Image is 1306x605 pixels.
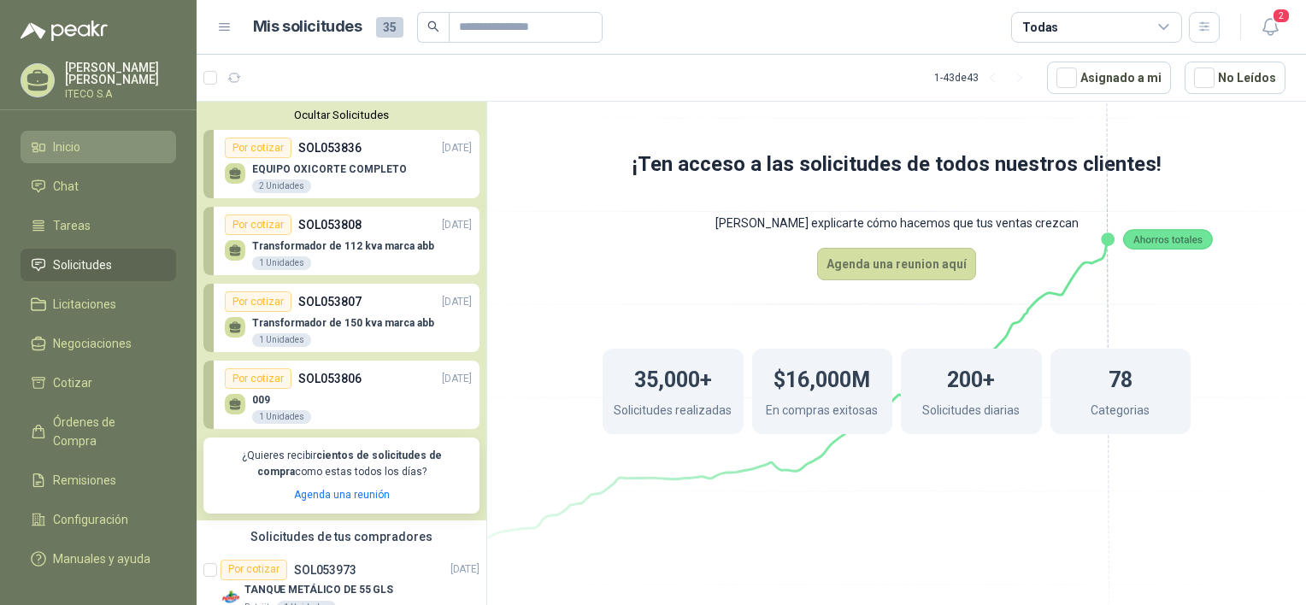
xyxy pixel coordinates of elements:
[21,131,176,163] a: Inicio
[21,367,176,399] a: Cotizar
[253,15,362,39] h1: Mis solicitudes
[922,401,1020,424] p: Solicitudes diarias
[214,448,469,480] p: ¿Quieres recibir como estas todos los días?
[614,401,732,424] p: Solicitudes realizadas
[53,471,116,490] span: Remisiones
[197,520,486,553] div: Solicitudes de tus compradores
[817,248,976,280] button: Agenda una reunion aquí
[203,361,479,429] a: Por cotizarSOL053806[DATE] 0091 Unidades
[21,21,108,41] img: Logo peakr
[1185,62,1285,94] button: No Leídos
[634,359,712,396] h1: 35,000+
[442,371,472,387] p: [DATE]
[298,138,362,157] p: SOL053836
[252,410,311,424] div: 1 Unidades
[21,464,176,496] a: Remisiones
[203,284,479,352] a: Por cotizarSOL053807[DATE] Transformador de 150 kva marca abb1 Unidades
[252,240,434,252] p: Transformador de 112 kva marca abb
[298,215,362,234] p: SOL053808
[53,138,80,156] span: Inicio
[65,62,176,85] p: [PERSON_NAME] [PERSON_NAME]
[298,292,362,311] p: SOL053807
[203,130,479,198] a: Por cotizarSOL053836[DATE] EQUIPO OXICORTE COMPLETO2 Unidades
[53,373,92,392] span: Cotizar
[225,291,291,312] div: Por cotizar
[252,394,311,406] p: 009
[53,295,116,314] span: Licitaciones
[1091,401,1150,424] p: Categorias
[21,543,176,575] a: Manuales y ayuda
[1047,62,1171,94] button: Asignado a mi
[21,503,176,536] a: Configuración
[21,209,176,242] a: Tareas
[442,140,472,156] p: [DATE]
[774,359,870,396] h1: $16,000M
[203,109,479,121] button: Ocultar Solicitudes
[197,102,486,520] div: Ocultar SolicitudesPor cotizarSOL053836[DATE] EQUIPO OXICORTE COMPLETO2 UnidadesPor cotizarSOL053...
[252,256,311,270] div: 1 Unidades
[766,401,878,424] p: En compras exitosas
[53,256,112,274] span: Solicitudes
[53,549,150,568] span: Manuales y ayuda
[252,317,434,329] p: Transformador de 150 kva marca abb
[252,163,407,175] p: EQUIPO OXICORTE COMPLETO
[947,359,995,396] h1: 200+
[53,413,160,450] span: Órdenes de Compra
[1109,359,1132,396] h1: 78
[252,333,311,347] div: 1 Unidades
[1022,18,1058,37] div: Todas
[225,368,291,389] div: Por cotizar
[21,288,176,320] a: Licitaciones
[376,17,403,38] span: 35
[427,21,439,32] span: search
[53,510,128,529] span: Configuración
[21,406,176,457] a: Órdenes de Compra
[21,327,176,360] a: Negociaciones
[53,216,91,235] span: Tareas
[442,294,472,310] p: [DATE]
[65,89,176,99] p: ITECO S.A
[21,170,176,203] a: Chat
[203,207,479,275] a: Por cotizarSOL053808[DATE] Transformador de 112 kva marca abb1 Unidades
[244,582,393,598] p: TANQUE METÁLICO DE 55 GLS
[53,334,132,353] span: Negociaciones
[21,249,176,281] a: Solicitudes
[53,177,79,196] span: Chat
[450,561,479,578] p: [DATE]
[1255,12,1285,43] button: 2
[252,179,311,193] div: 2 Unidades
[221,560,287,580] div: Por cotizar
[294,489,390,501] a: Agenda una reunión
[934,64,1033,91] div: 1 - 43 de 43
[294,564,356,576] p: SOL053973
[1272,8,1291,24] span: 2
[257,449,442,478] b: cientos de solicitudes de compra
[298,369,362,388] p: SOL053806
[225,214,291,235] div: Por cotizar
[442,217,472,233] p: [DATE]
[225,138,291,158] div: Por cotizar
